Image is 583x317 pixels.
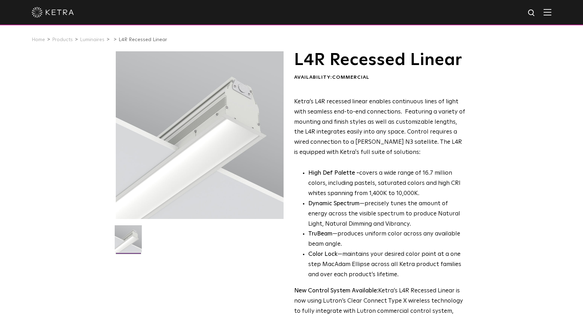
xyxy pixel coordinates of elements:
[308,199,465,229] li: —precisely tunes the amount of energy across the visible spectrum to produce Natural Light, Natur...
[308,231,332,237] strong: TruBeam
[32,37,45,42] a: Home
[308,250,465,280] li: —maintains your desired color point at a one step MacAdam Ellipse across all Ketra product famili...
[119,37,167,42] a: L4R Recessed Linear
[308,168,465,199] p: covers a wide range of 16.7 million colors, including pastels, saturated colors and high CRI whit...
[115,225,142,258] img: L4R-2021-Web-Square
[52,37,73,42] a: Products
[308,201,360,207] strong: Dynamic Spectrum
[294,288,378,294] strong: New Control System Available:
[308,229,465,250] li: —produces uniform color across any available beam angle.
[527,9,536,18] img: search icon
[294,51,465,69] h1: L4R Recessed Linear
[294,97,465,158] p: Ketra’s L4R recessed linear enables continuous lines of light with seamless end-to-end connection...
[308,170,359,176] strong: High Def Palette -
[294,74,465,81] div: Availability:
[308,251,337,257] strong: Color Lock
[80,37,104,42] a: Luminaires
[32,7,74,18] img: ketra-logo-2019-white
[332,75,369,80] span: Commercial
[544,9,551,15] img: Hamburger%20Nav.svg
